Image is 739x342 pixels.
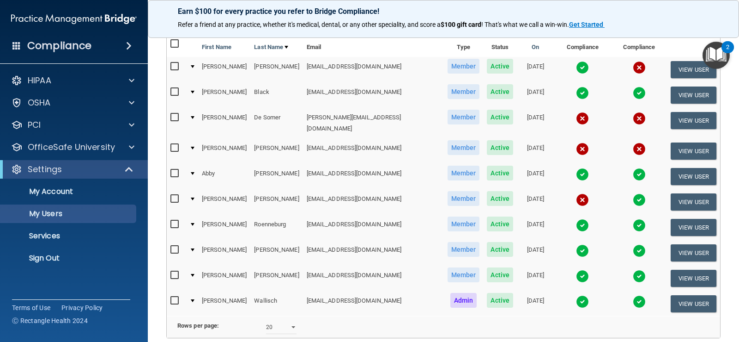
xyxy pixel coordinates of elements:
[633,193,646,206] img: tick.e7d51cea.svg
[517,57,554,82] td: [DATE]
[27,39,91,52] h4: Compliance
[633,143,646,155] img: cross.ca9f0e7f.svg
[448,140,480,155] span: Member
[448,242,480,257] span: Member
[303,215,444,240] td: [EMAIL_ADDRESS][DOMAIN_NAME]
[250,82,303,108] td: Black
[448,166,480,180] span: Member
[517,215,554,240] td: [DATE]
[250,266,303,291] td: [PERSON_NAME]
[441,21,481,28] strong: $100 gift card
[250,291,303,316] td: Wallisch
[487,242,513,257] span: Active
[303,138,444,164] td: [EMAIL_ADDRESS][DOMAIN_NAME]
[448,267,480,282] span: Member
[671,168,716,185] button: View User
[303,57,444,82] td: [EMAIL_ADDRESS][DOMAIN_NAME]
[303,27,444,57] th: Email
[303,240,444,266] td: [EMAIL_ADDRESS][DOMAIN_NAME]
[633,295,646,308] img: tick.e7d51cea.svg
[487,110,513,124] span: Active
[198,82,250,108] td: [PERSON_NAME]
[6,187,132,196] p: My Account
[633,219,646,232] img: tick.e7d51cea.svg
[671,193,716,211] button: View User
[671,295,716,312] button: View User
[487,293,513,308] span: Active
[250,57,303,82] td: [PERSON_NAME]
[178,7,709,16] p: Earn $100 for every practice you refer to Bridge Compliance!
[303,189,444,215] td: [EMAIL_ADDRESS][DOMAIN_NAME]
[448,110,480,124] span: Member
[671,61,716,78] button: View User
[198,215,250,240] td: [PERSON_NAME]
[250,215,303,240] td: Roenneburg
[487,267,513,282] span: Active
[576,112,589,125] img: cross.ca9f0e7f.svg
[576,244,589,257] img: tick.e7d51cea.svg
[671,270,716,287] button: View User
[671,112,716,129] button: View User
[6,209,132,218] p: My Users
[198,189,250,215] td: [PERSON_NAME]
[517,164,554,189] td: [DATE]
[250,240,303,266] td: [PERSON_NAME]
[671,219,716,236] button: View User
[303,108,444,138] td: [PERSON_NAME][EMAIL_ADDRESS][DOMAIN_NAME]
[517,138,554,164] td: [DATE]
[671,143,716,160] button: View User
[576,270,589,283] img: tick.e7d51cea.svg
[254,42,288,53] a: Last Name
[576,168,589,181] img: tick.e7d51cea.svg
[450,293,477,308] span: Admin
[517,189,554,215] td: [DATE]
[198,108,250,138] td: [PERSON_NAME]
[576,87,589,99] img: tick.e7d51cea.svg
[28,97,51,108] p: OSHA
[487,59,513,74] span: Active
[178,21,441,28] span: Refer a friend at any practice, whether it's medical, dental, or any other speciality, and score a
[671,244,716,261] button: View User
[12,316,88,325] span: Ⓒ Rectangle Health 2024
[448,217,480,231] span: Member
[11,142,134,153] a: OfficeSafe University
[576,61,589,74] img: tick.e7d51cea.svg
[250,189,303,215] td: [PERSON_NAME]
[569,21,603,28] strong: Get Started
[303,266,444,291] td: [EMAIL_ADDRESS][DOMAIN_NAME]
[303,291,444,316] td: [EMAIL_ADDRESS][DOMAIN_NAME]
[554,27,612,57] th: HIPAA Compliance
[633,61,646,74] img: cross.ca9f0e7f.svg
[487,217,513,231] span: Active
[517,291,554,316] td: [DATE]
[198,266,250,291] td: [PERSON_NAME]
[487,191,513,206] span: Active
[61,303,103,312] a: Privacy Policy
[198,240,250,266] td: [PERSON_NAME]
[633,87,646,99] img: tick.e7d51cea.svg
[250,138,303,164] td: [PERSON_NAME]
[11,119,134,131] a: PCI
[481,21,569,28] span: ! That's what we call a win-win.
[448,59,480,74] span: Member
[487,166,513,180] span: Active
[633,244,646,257] img: tick.e7d51cea.svg
[28,164,62,175] p: Settings
[28,119,41,131] p: PCI
[448,191,480,206] span: Member
[28,142,115,153] p: OfficeSafe University
[671,87,716,104] button: View User
[483,27,517,57] th: Status
[517,82,554,108] td: [DATE]
[521,31,551,53] a: Created On
[177,322,219,329] b: Rows per page:
[198,291,250,316] td: [PERSON_NAME]
[28,75,51,86] p: HIPAA
[517,266,554,291] td: [DATE]
[448,84,480,99] span: Member
[198,164,250,189] td: Abby
[517,108,554,138] td: [DATE]
[11,164,134,175] a: Settings
[250,164,303,189] td: [PERSON_NAME]
[569,21,605,28] a: Get Started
